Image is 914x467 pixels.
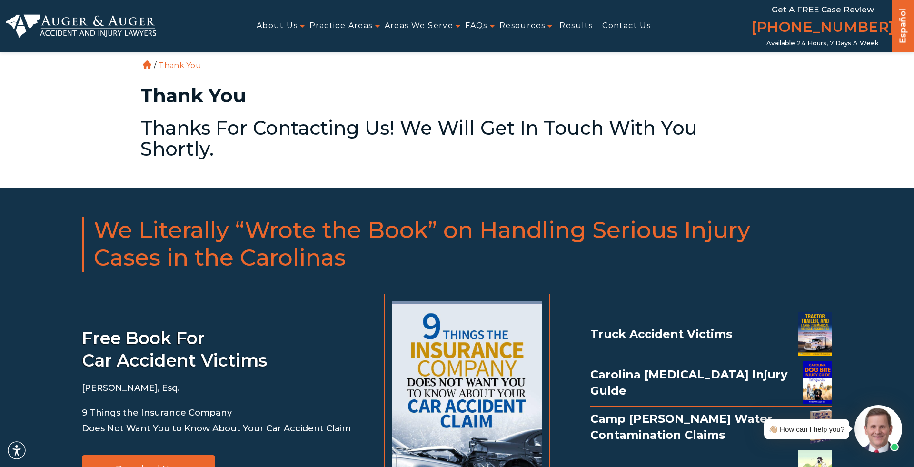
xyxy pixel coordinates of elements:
[590,312,832,356] div: Truck Accident Victims
[766,40,879,47] span: Available 24 Hours, 7 Days a Week
[309,15,373,37] a: Practice Areas
[602,15,651,37] a: Contact Us
[143,60,151,69] a: Home
[590,312,832,356] a: Truck Accident VictimsTruck Accident Ebook
[803,361,832,404] img: Dog Bite Injury Guide Ebook
[499,15,546,37] a: Resources
[257,15,298,37] a: About Us
[772,5,874,14] span: Get a FREE Case Review
[465,15,487,37] a: FAQs
[590,409,832,444] a: Camp [PERSON_NAME] Water Contamination Claimsbook
[82,380,351,396] p: [PERSON_NAME], Esq.
[854,405,902,453] img: Intaker widget Avatar
[94,217,832,244] span: We Literally “Wrote the Book” on Handling Serious Injury
[140,86,774,105] h1: Thank You
[6,14,156,37] img: Auger & Auger Accident and Injury Lawyers Logo
[769,423,844,436] div: 👋🏼 How can I help you?
[156,61,204,70] li: Thank You
[590,409,832,444] div: Camp [PERSON_NAME] Water Contamination Claims
[82,405,351,436] p: 9 Things the Insurance Company Does Not Want You to Know About Your Car Accident Claim
[559,15,593,37] a: Results
[140,116,697,160] a: Thanks for contacting us! We will get in touch with you shortly.
[385,15,454,37] a: Areas We Serve
[751,17,894,40] a: [PHONE_NUMBER]
[82,328,267,371] span: Free book for car accident victims
[798,312,832,356] img: Truck Accident Ebook
[94,244,832,272] span: Cases in the Carolinas
[590,361,832,404] div: Carolina [MEDICAL_DATA] Injury Guide
[590,361,832,404] a: Carolina [MEDICAL_DATA] Injury GuideDog Bite Injury Guide Ebook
